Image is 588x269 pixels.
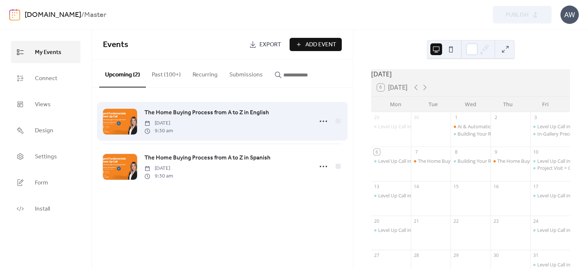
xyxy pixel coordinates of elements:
div: 2 [493,114,499,121]
div: Project Visit > Continuum Club & Residences [530,165,570,171]
div: 20 [374,218,380,224]
img: logo [9,9,20,21]
div: 7 [413,149,420,155]
div: Level Up Call in Spanish [371,158,411,164]
div: Level Up Call in Spanish [371,123,411,130]
span: The Home Buying Process from A to Z in Spanish [144,154,270,162]
div: Level Up Call in Spanish [378,227,430,233]
span: 9:30 am [144,172,173,180]
span: Design [35,125,53,136]
span: Events [103,37,128,53]
div: 29 [374,114,380,121]
div: Level Up Call in English [537,227,587,233]
div: Level Up Call in Spanish [371,227,411,233]
span: Install [35,203,50,215]
div: 10 [533,149,539,155]
span: My Events [35,47,61,58]
a: Connect [11,67,80,89]
div: 8 [453,149,459,155]
div: [DATE] [371,69,570,79]
div: 15 [453,183,459,190]
div: 23 [493,218,499,224]
div: Level Up Call in Spanish [378,158,430,164]
div: Wed [452,97,490,112]
div: AW [560,6,579,24]
div: 29 [453,252,459,259]
button: Add Event [290,38,342,51]
span: 9:30 am [144,127,173,135]
a: Install [11,197,80,220]
span: The Home Buying Process from A to Z in English [144,108,269,117]
span: Form [35,177,48,189]
span: [DATE] [144,119,173,127]
div: 28 [413,252,420,259]
span: [DATE] [144,165,173,172]
div: The Home Buying Process from A to Z in English [411,158,451,164]
div: In-Gallery Preconstruction Sales Training [530,130,570,137]
a: The Home Buying Process from A to Z in Spanish [144,153,270,163]
div: AI & Automation in Real Estate: Tools for Modern Agents [451,123,490,130]
div: Tue [415,97,452,112]
button: Past (100+) [146,60,187,87]
div: Building Your Real Estate Business Plan in Spanish [451,158,490,164]
div: Level Up Call in English [537,123,587,130]
div: Level Up Call in English [537,158,587,164]
div: Level Up Call in English [530,158,570,164]
div: Building Your Real Estate Business Plan in Spanish [458,158,567,164]
a: Form [11,171,80,194]
div: The Home Buying Process from A to Z in English [418,158,523,164]
div: Level Up Call in English [530,123,570,130]
div: 13 [374,183,380,190]
b: Master [84,8,106,22]
div: Level Up Call in English [530,192,570,199]
div: 21 [413,218,420,224]
a: Export [244,38,287,51]
b: / [81,8,84,22]
div: 14 [413,183,420,190]
div: Level Up Call in English [530,261,570,268]
div: 9 [493,149,499,155]
div: Level Up Call in English [530,227,570,233]
div: Thu [489,97,527,112]
div: 16 [493,183,499,190]
div: 27 [374,252,380,259]
div: Level Up Call in English [537,261,587,268]
div: Level Up Call in Spanish [378,123,430,130]
div: Building Your Real Estate Business Plan in English [451,130,490,137]
div: 6 [374,149,380,155]
span: Add Event [305,40,336,49]
div: Building Your Real Estate Business Plan in English [458,130,565,137]
div: 30 [413,114,420,121]
div: Mon [377,97,415,112]
div: AI & Automation in Real Estate: Tools for Modern Agents [458,123,581,130]
a: The Home Buying Process from A to Z in English [144,108,269,118]
div: 24 [533,218,539,224]
div: 3 [533,114,539,121]
button: Recurring [187,60,223,87]
a: Design [11,119,80,141]
div: Fri [527,97,564,112]
span: Settings [35,151,57,162]
div: 22 [453,218,459,224]
div: 1 [453,114,459,121]
div: Level Up Call in English [537,192,587,199]
a: Settings [11,145,80,168]
div: 17 [533,183,539,190]
div: The Home Buying Process from A to Z in Spanish [491,158,530,164]
a: My Events [11,41,80,63]
div: Level Up Call in Spanish [378,192,430,199]
span: Views [35,99,51,110]
button: Upcoming (2) [99,60,146,87]
div: 30 [493,252,499,259]
button: Submissions [223,60,269,87]
a: [DOMAIN_NAME] [25,8,81,22]
span: Connect [35,73,57,84]
div: 31 [533,252,539,259]
span: Export [259,40,281,49]
div: Level Up Call in Spanish [371,192,411,199]
a: Views [11,93,80,115]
